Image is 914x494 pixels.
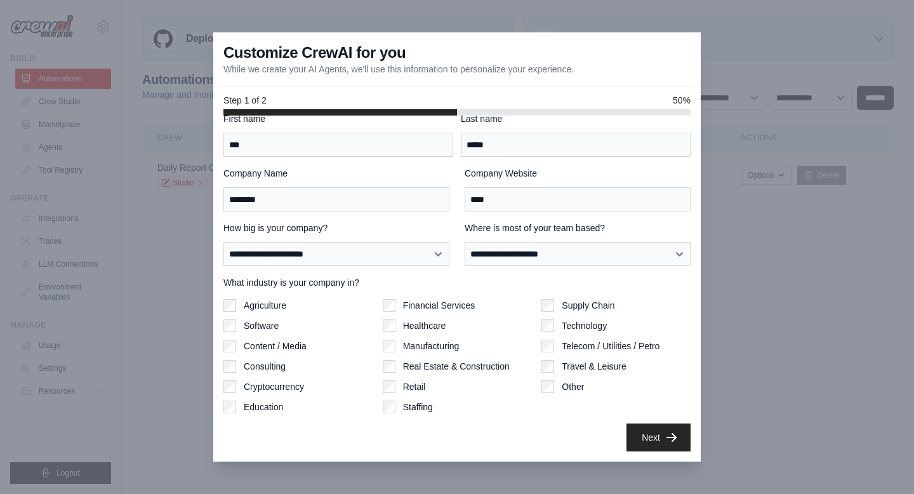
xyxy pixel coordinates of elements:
[562,319,607,332] label: Technology
[403,299,475,312] label: Financial Services
[465,222,691,234] label: Where is most of your team based?
[244,299,286,312] label: Agriculture
[223,112,453,125] label: First name
[244,319,279,332] label: Software
[562,380,584,393] label: Other
[562,360,626,373] label: Travel & Leisure
[244,380,304,393] label: Cryptocurrency
[223,63,574,76] p: While we create your AI Agents, we'll use this information to personalize your experience.
[244,340,307,352] label: Content / Media
[465,167,691,180] label: Company Website
[403,380,426,393] label: Retail
[244,360,286,373] label: Consulting
[403,319,446,332] label: Healthcare
[403,401,433,413] label: Staffing
[562,299,614,312] label: Supply Chain
[403,340,460,352] label: Manufacturing
[461,112,691,125] label: Last name
[626,424,691,451] button: Next
[223,222,449,234] label: How big is your company?
[244,401,283,413] label: Education
[223,43,406,63] h3: Customize CrewAI for you
[562,340,659,352] label: Telecom / Utilities / Petro
[673,94,691,107] span: 50%
[223,276,691,289] label: What industry is your company in?
[223,94,267,107] span: Step 1 of 2
[403,360,510,373] label: Real Estate & Construction
[223,167,449,180] label: Company Name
